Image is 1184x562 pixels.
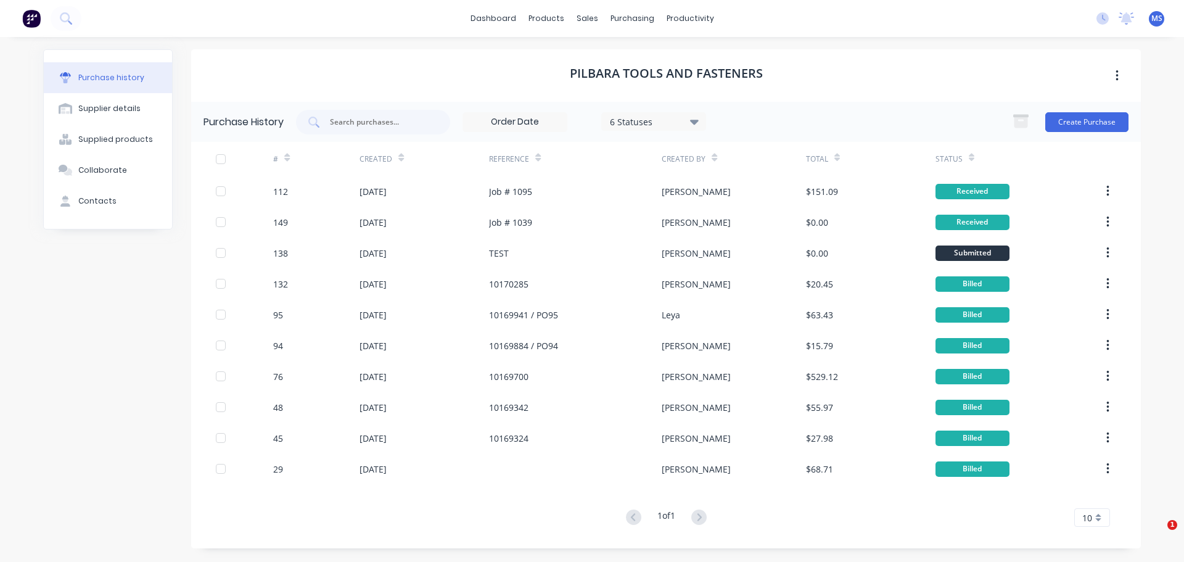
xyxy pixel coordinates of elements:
[806,308,833,321] div: $63.43
[806,278,833,291] div: $20.45
[806,154,828,165] div: Total
[273,432,283,445] div: 45
[935,184,1009,199] div: Received
[360,401,387,414] div: [DATE]
[806,339,833,352] div: $15.79
[78,165,127,176] div: Collaborate
[806,401,833,414] div: $55.97
[360,278,387,291] div: [DATE]
[44,155,172,186] button: Collaborate
[44,62,172,93] button: Purchase history
[935,246,1009,261] div: Submitted
[662,432,731,445] div: [PERSON_NAME]
[329,116,431,128] input: Search purchases...
[662,216,731,229] div: [PERSON_NAME]
[1167,520,1177,530] span: 1
[360,463,387,476] div: [DATE]
[662,154,705,165] div: Created By
[662,463,731,476] div: [PERSON_NAME]
[273,216,288,229] div: 149
[78,134,153,145] div: Supplied products
[489,308,558,321] div: 10169941 / PO95
[489,401,528,414] div: 10169342
[273,247,288,260] div: 138
[360,185,387,198] div: [DATE]
[489,216,532,229] div: Job # 1039
[662,185,731,198] div: [PERSON_NAME]
[489,185,532,198] div: Job # 1095
[662,370,731,383] div: [PERSON_NAME]
[203,115,284,130] div: Purchase History
[935,400,1009,415] div: Billed
[273,339,283,352] div: 94
[360,370,387,383] div: [DATE]
[44,124,172,155] button: Supplied products
[464,9,522,28] a: dashboard
[360,339,387,352] div: [DATE]
[662,308,680,321] div: Leya
[935,431,1009,446] div: Billed
[1151,13,1162,24] span: MS
[489,370,528,383] div: 10169700
[806,463,833,476] div: $68.71
[806,432,833,445] div: $27.98
[806,370,838,383] div: $529.12
[360,432,387,445] div: [DATE]
[78,196,117,207] div: Contacts
[1045,112,1128,132] button: Create Purchase
[273,308,283,321] div: 95
[570,66,763,81] h1: Pilbara Tools and Fasteners
[273,185,288,198] div: 112
[489,247,509,260] div: TEST
[610,115,698,128] div: 6 Statuses
[806,247,828,260] div: $0.00
[360,216,387,229] div: [DATE]
[489,339,558,352] div: 10169884 / PO94
[463,113,567,131] input: Order Date
[360,247,387,260] div: [DATE]
[662,339,731,352] div: [PERSON_NAME]
[806,216,828,229] div: $0.00
[44,186,172,217] button: Contacts
[273,463,283,476] div: 29
[489,278,528,291] div: 10170285
[662,401,731,414] div: [PERSON_NAME]
[273,154,278,165] div: #
[78,72,144,83] div: Purchase history
[657,509,675,527] div: 1 of 1
[273,401,283,414] div: 48
[935,338,1009,353] div: Billed
[935,369,1009,384] div: Billed
[662,278,731,291] div: [PERSON_NAME]
[360,154,392,165] div: Created
[935,276,1009,292] div: Billed
[570,9,604,28] div: sales
[489,432,528,445] div: 10169324
[273,370,283,383] div: 76
[22,9,41,28] img: Factory
[662,247,731,260] div: [PERSON_NAME]
[806,185,838,198] div: $151.09
[935,154,963,165] div: Status
[44,93,172,124] button: Supplier details
[935,307,1009,323] div: Billed
[935,215,1009,230] div: Received
[1142,520,1172,550] iframe: Intercom live chat
[522,9,570,28] div: products
[604,9,660,28] div: purchasing
[78,103,141,114] div: Supplier details
[1082,511,1092,524] span: 10
[273,278,288,291] div: 132
[489,154,529,165] div: Reference
[935,461,1009,477] div: Billed
[660,9,720,28] div: productivity
[360,308,387,321] div: [DATE]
